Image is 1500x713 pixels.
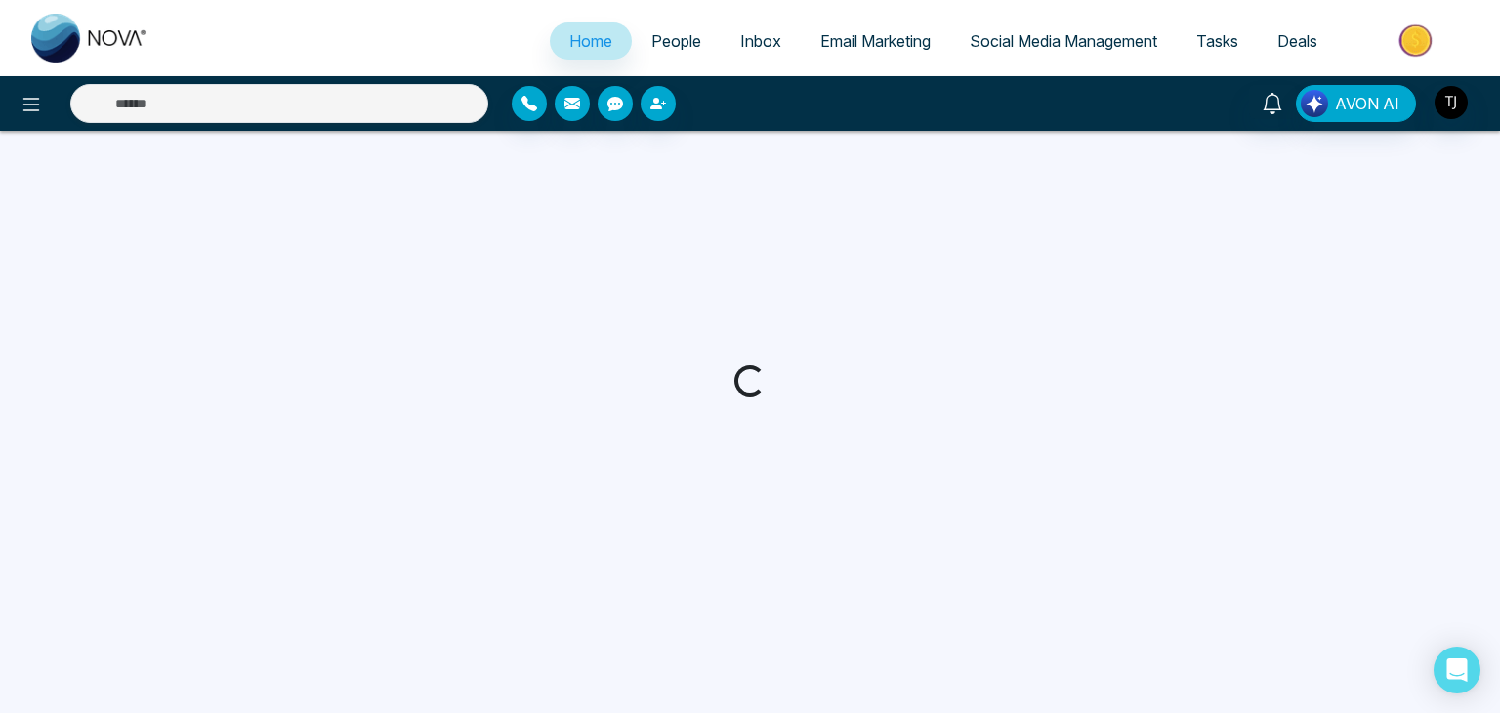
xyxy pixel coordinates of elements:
div: Open Intercom Messenger [1434,647,1480,693]
a: Email Marketing [801,22,950,60]
a: Home [550,22,632,60]
a: People [632,22,721,60]
span: Home [569,31,612,51]
span: Tasks [1196,31,1238,51]
span: Social Media Management [970,31,1157,51]
span: Email Marketing [820,31,931,51]
span: People [651,31,701,51]
a: Inbox [721,22,801,60]
img: Market-place.gif [1347,19,1488,63]
button: AVON AI [1296,85,1416,122]
img: User Avatar [1435,86,1468,119]
span: AVON AI [1335,92,1399,115]
span: Inbox [740,31,781,51]
a: Social Media Management [950,22,1177,60]
img: Nova CRM Logo [31,14,148,63]
a: Deals [1258,22,1337,60]
img: Lead Flow [1301,90,1328,117]
span: Deals [1277,31,1317,51]
a: Tasks [1177,22,1258,60]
